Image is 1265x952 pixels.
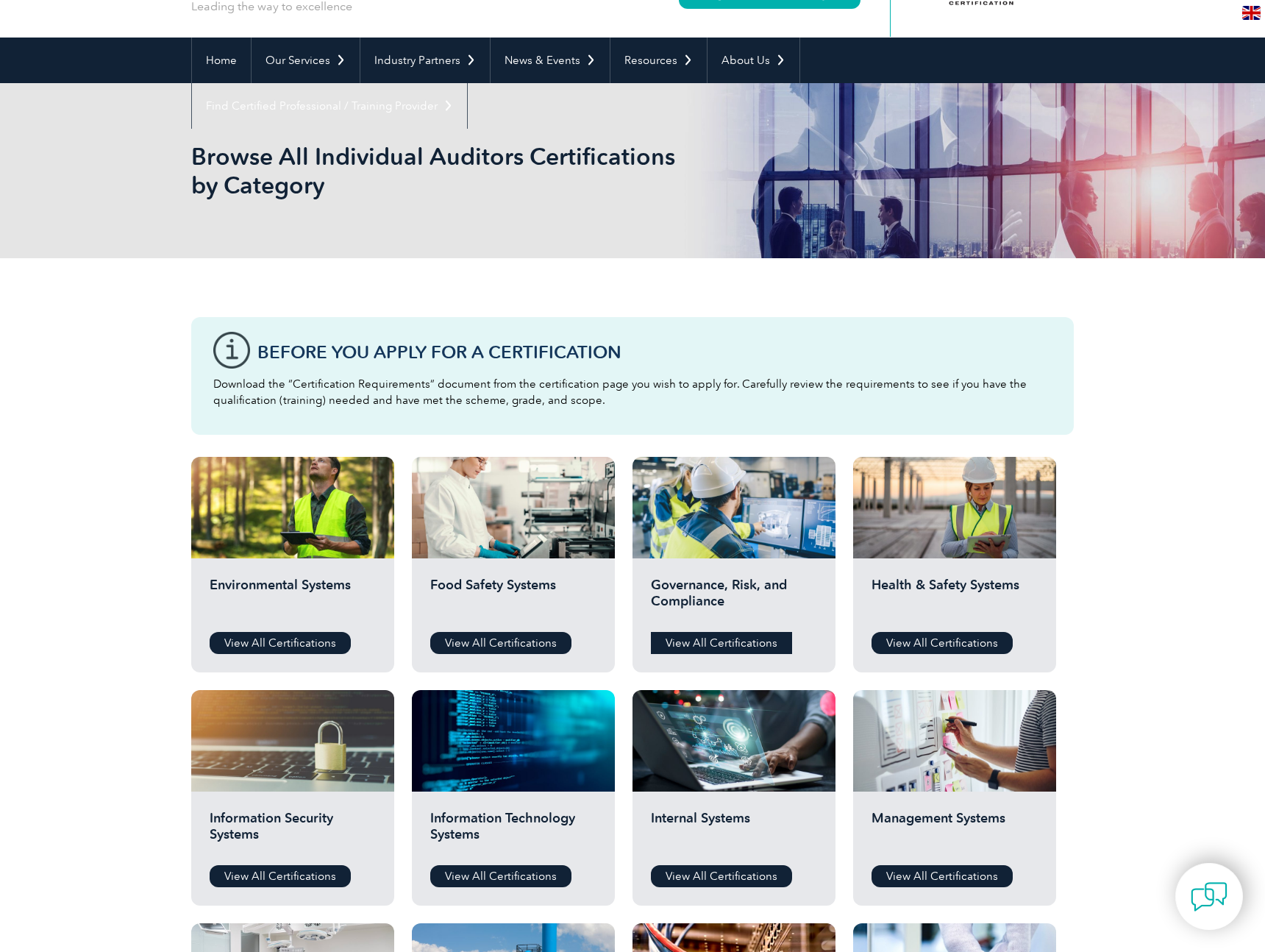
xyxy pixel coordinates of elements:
a: Find Certified Professional / Training Provider [192,83,467,129]
h1: Browse All Individual Auditors Certifications by Category [191,142,756,199]
img: en [1242,6,1261,20]
h2: Governance, Risk, and Compliance [651,577,817,621]
h2: Management Systems [872,810,1038,854]
a: View All Certifications [872,865,1013,887]
h2: Environmental Systems [210,577,376,621]
h2: Information Security Systems [210,810,376,854]
h2: Internal Systems [651,810,817,854]
a: View All Certifications [872,632,1013,654]
h2: Information Technology Systems [430,810,596,854]
h2: Food Safety Systems [430,577,596,621]
a: Home [192,38,251,83]
a: Resources [610,38,707,83]
h3: Before You Apply For a Certification [257,343,1052,361]
a: View All Certifications [210,865,351,887]
a: About Us [708,38,799,83]
a: News & Events [491,38,610,83]
a: View All Certifications [210,632,351,654]
a: Our Services [252,38,360,83]
p: Download the “Certification Requirements” document from the certification page you wish to apply ... [213,376,1052,408]
a: View All Certifications [651,632,792,654]
h2: Health & Safety Systems [872,577,1038,621]
img: contact-chat.png [1191,878,1227,915]
a: View All Certifications [651,865,792,887]
a: View All Certifications [430,865,571,887]
a: View All Certifications [430,632,571,654]
a: Industry Partners [360,38,490,83]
